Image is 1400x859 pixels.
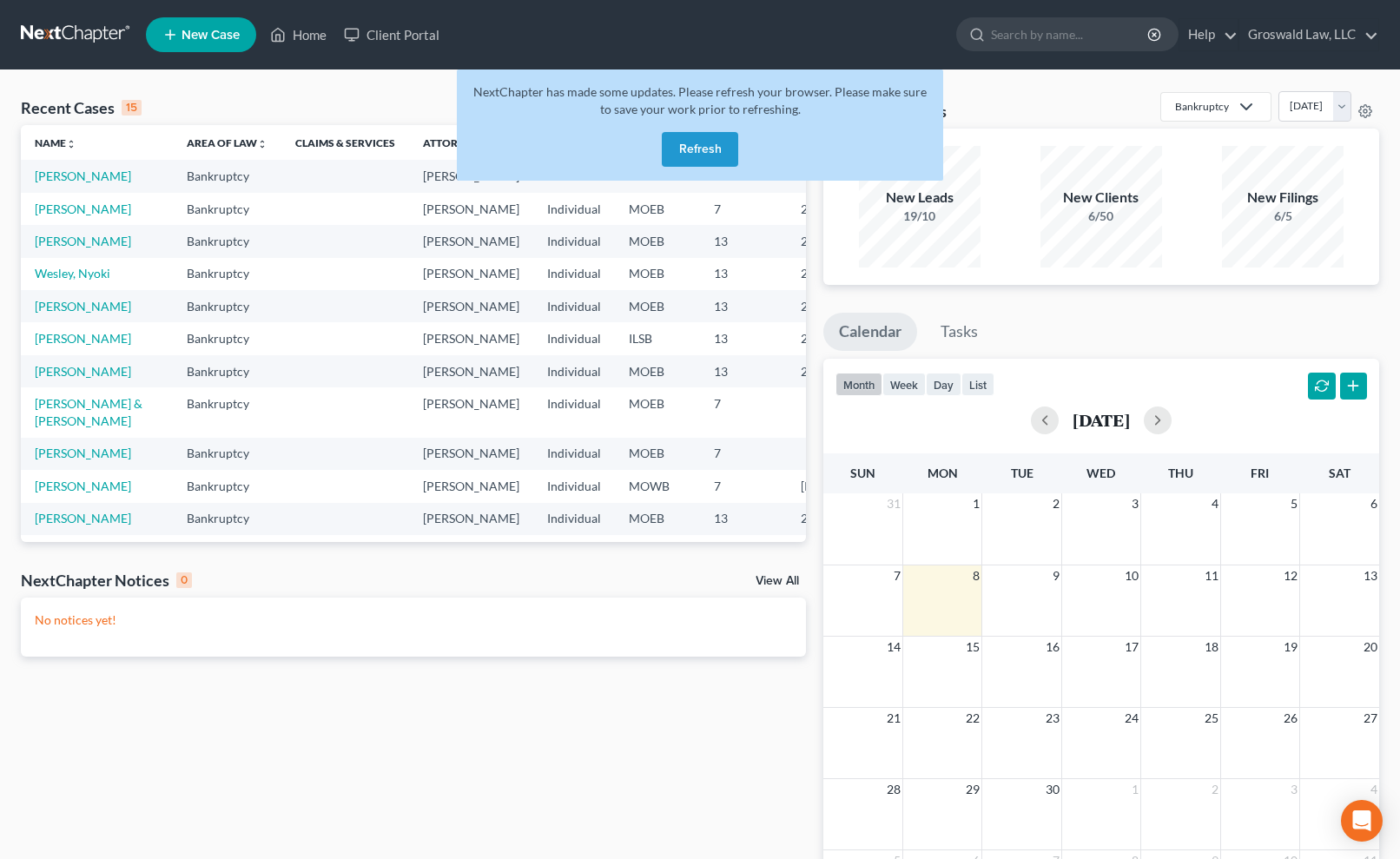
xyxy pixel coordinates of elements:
[615,387,700,437] td: MOEB
[700,258,787,290] td: 13
[700,535,787,567] td: 7
[409,387,533,437] td: [PERSON_NAME]
[787,225,922,257] td: 25-43398
[700,438,787,470] td: 7
[1044,708,1061,729] span: 23
[173,193,281,225] td: Bankruptcy
[35,364,131,379] a: [PERSON_NAME]
[173,258,281,290] td: Bankruptcy
[173,290,281,322] td: Bankruptcy
[615,355,700,387] td: MOEB
[35,136,76,149] a: Nameunfold_more
[533,355,615,387] td: Individual
[1130,779,1140,800] span: 1
[615,290,700,322] td: MOEB
[835,373,882,396] button: month
[1289,493,1299,514] span: 5
[35,479,131,493] a: [PERSON_NAME]
[35,299,131,314] a: [PERSON_NAME]
[261,19,335,50] a: Home
[409,322,533,354] td: [PERSON_NAME]
[533,438,615,470] td: Individual
[700,387,787,437] td: 7
[964,779,981,800] span: 29
[1073,411,1130,429] h2: [DATE]
[700,503,787,535] td: 13
[859,208,981,225] div: 19/10
[173,355,281,387] td: Bankruptcy
[409,355,533,387] td: [PERSON_NAME]
[615,438,700,470] td: MOEB
[787,290,922,322] td: 25-43140
[1251,466,1269,480] span: Fri
[1040,208,1162,225] div: 6/50
[964,708,981,729] span: 22
[21,570,192,591] div: NextChapter Notices
[173,322,281,354] td: Bankruptcy
[66,139,76,149] i: unfold_more
[1123,708,1140,729] span: 24
[409,438,533,470] td: [PERSON_NAME]
[35,266,110,281] a: Wesley, Nyoki
[1222,208,1344,225] div: 6/5
[1362,637,1379,657] span: 20
[533,470,615,502] td: Individual
[335,19,448,50] a: Client Portal
[859,188,981,208] div: New Leads
[173,160,281,192] td: Bankruptcy
[1369,493,1379,514] span: 6
[1011,466,1033,480] span: Tue
[892,565,902,586] span: 7
[35,168,131,183] a: [PERSON_NAME]
[1203,637,1220,657] span: 18
[1044,637,1061,657] span: 16
[1203,565,1220,586] span: 11
[533,387,615,437] td: Individual
[35,446,131,460] a: [PERSON_NAME]
[1282,708,1299,729] span: 26
[257,139,267,149] i: unfold_more
[1051,565,1061,586] span: 9
[533,258,615,290] td: Individual
[1044,779,1061,800] span: 30
[182,29,240,42] span: New Case
[823,313,917,351] a: Calendar
[409,225,533,257] td: [PERSON_NAME]
[787,470,922,502] td: [PHONE_NUMBER]
[35,611,792,629] p: No notices yet!
[533,503,615,535] td: Individual
[971,493,981,514] span: 1
[409,535,533,567] td: [PERSON_NAME]
[787,535,922,567] td: 25-43420
[35,511,131,525] a: [PERSON_NAME]
[885,708,902,729] span: 21
[1329,466,1350,480] span: Sat
[787,258,922,290] td: 25-43432
[971,565,981,586] span: 8
[173,470,281,502] td: Bankruptcy
[926,373,961,396] button: day
[1040,188,1162,208] div: New Clients
[409,160,533,192] td: [PERSON_NAME]
[409,193,533,225] td: [PERSON_NAME]
[885,779,902,800] span: 28
[615,225,700,257] td: MOEB
[615,470,700,502] td: MOWB
[615,258,700,290] td: MOEB
[700,322,787,354] td: 13
[787,355,922,387] td: 25-42937
[700,225,787,257] td: 13
[1175,99,1229,114] div: Bankruptcy
[961,373,994,396] button: list
[35,234,131,248] a: [PERSON_NAME]
[700,470,787,502] td: 7
[1123,565,1140,586] span: 10
[1362,708,1379,729] span: 27
[1282,637,1299,657] span: 19
[1222,188,1344,208] div: New Filings
[1369,779,1379,800] span: 4
[885,637,902,657] span: 14
[615,535,700,567] td: MOEB
[662,132,738,167] button: Refresh
[885,493,902,514] span: 31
